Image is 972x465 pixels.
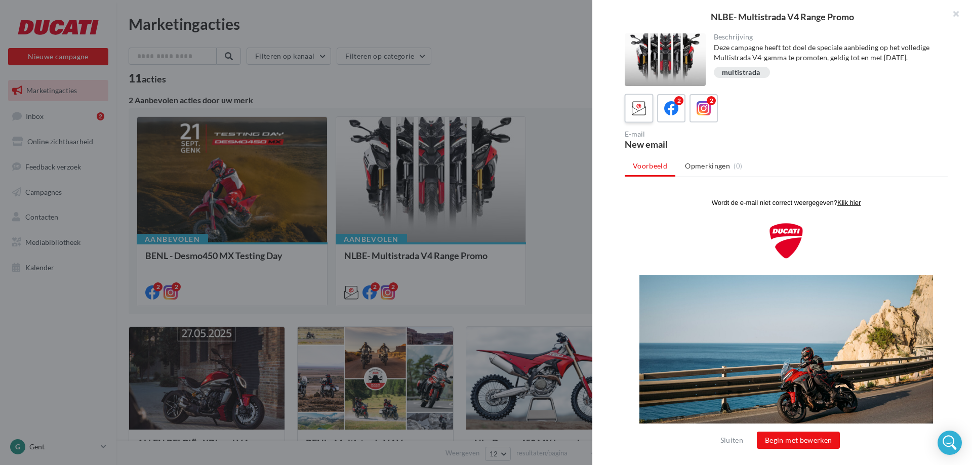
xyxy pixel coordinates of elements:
img: Ducati_Shield_2D_W.png [144,29,179,66]
div: Open Intercom Messenger [938,431,962,455]
div: NLBE- Multistrada V4 Range Promo [609,12,956,21]
span: Opmerkingen [685,161,730,171]
p: Wordt de e-mail niet correct weergegeven? [15,6,308,13]
div: E-mail [625,131,782,138]
div: Deze campagne heeft tot doel de speciale aanbieding op het volledige Multistrada V4-gamma te prom... [714,43,940,63]
div: multistrada [722,69,760,76]
div: 2 [674,96,683,105]
img: DM_Ducati_Multistrada_20240730_01795_UC688712_low.jpg [15,81,308,277]
span: (0) [734,162,742,170]
button: Begin met bewerken [757,432,840,449]
u: Klik hier [213,6,236,13]
div: Beschrijving [714,33,940,40]
div: New email [625,140,782,149]
button: Sluiten [716,434,747,446]
div: 2 [707,96,716,105]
